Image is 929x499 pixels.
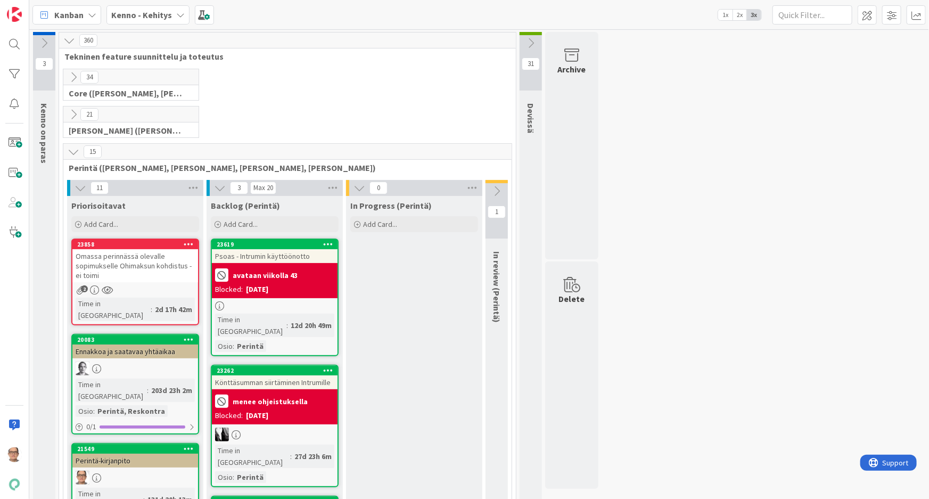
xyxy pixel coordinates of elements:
span: 31 [522,58,540,70]
div: [DATE] [246,410,268,421]
div: 23262 [212,366,338,375]
span: 15 [84,145,102,158]
div: 0/1 [72,420,198,433]
div: 20083Ennakkoa ja saatavaa yhtäaikaa [72,335,198,358]
div: 23619Psoas - Intrumin käyttöönotto [212,240,338,263]
span: Support [22,2,48,14]
span: 0 [369,182,388,194]
span: Perintä (Jaakko, PetriH, MikkoV, Pasi) [69,162,498,173]
div: Perintä [234,471,266,483]
span: 3x [747,10,761,20]
div: 2d 17h 42m [152,304,195,315]
span: In review (Perintä) [491,251,502,323]
div: 21549 [72,444,198,454]
span: 21 [80,108,98,121]
div: 23858 [72,240,198,249]
span: 34 [80,71,98,84]
span: In Progress (Perintä) [350,200,432,211]
span: 1x [718,10,733,20]
span: Kenno on paras [39,103,50,163]
div: 27d 23h 6m [292,451,334,462]
div: Osio [215,340,233,352]
div: Ennakkoa ja saatavaa yhtäaikaa [72,345,198,358]
div: Osio [215,471,233,483]
img: PK [76,471,89,485]
div: Time in [GEOGRAPHIC_DATA] [76,379,147,402]
span: 3 [35,58,53,70]
div: Time in [GEOGRAPHIC_DATA] [215,314,286,337]
div: Perintä [234,340,266,352]
div: 12d 20h 49m [288,320,334,331]
span: 2 [81,285,88,292]
span: 1 [488,206,506,218]
b: Kenno - Kehitys [111,10,172,20]
div: KV [212,428,338,441]
span: 0 / 1 [86,421,96,432]
div: Max 20 [253,185,273,191]
span: : [286,320,288,331]
b: avataan viikolla 43 [233,272,298,279]
div: 20083 [77,336,198,343]
div: 23619 [217,241,338,248]
span: 11 [91,182,109,194]
span: Add Card... [84,219,118,229]
div: Omassa perinnässä olevalle sopimukselle Ohimaksun kohdistus - ei toimi [72,249,198,282]
span: : [233,340,234,352]
div: Könttäsumman siirtäminen Intrumille [212,375,338,389]
div: 23619 [212,240,338,249]
div: Perintä, Reskontra [95,405,168,417]
span: : [290,451,292,462]
div: 23262 [217,367,338,374]
div: 23858 [77,241,198,248]
div: Blocked: [215,410,243,421]
img: Visit kanbanzone.com [7,7,22,22]
div: Time in [GEOGRAPHIC_DATA] [76,298,151,321]
div: PK [72,471,198,485]
span: Backlog (Perintä) [211,200,280,211]
img: PH [76,362,89,375]
div: 20083 [72,335,198,345]
span: : [147,385,149,396]
div: Blocked: [215,284,243,295]
div: Perintä-kirjanpito [72,454,198,468]
div: Time in [GEOGRAPHIC_DATA] [215,445,290,468]
div: 23858Omassa perinnässä olevalle sopimukselle Ohimaksun kohdistus - ei toimi [72,240,198,282]
span: 2x [733,10,747,20]
div: Archive [558,63,586,76]
div: 21549 [77,445,198,453]
span: : [233,471,234,483]
img: avatar [7,477,22,492]
span: : [93,405,95,417]
span: Halti (Sebastian, VilleH, Riikka, Antti, MikkoV, PetriH, PetriM) [69,125,185,136]
div: 23262Könttäsumman siirtäminen Intrumille [212,366,338,389]
span: Priorisoitavat [71,200,126,211]
div: [DATE] [246,284,268,295]
b: menee ohjeistuksella [233,398,308,405]
div: PH [72,362,198,375]
input: Quick Filter... [772,5,852,24]
span: 3 [230,182,248,194]
span: Add Card... [224,219,258,229]
img: KV [215,428,229,441]
span: : [151,304,152,315]
span: Devissä [525,103,536,133]
span: 360 [79,34,97,47]
div: 21549Perintä-kirjanpito [72,444,198,468]
span: Add Card... [363,219,397,229]
div: Delete [559,292,585,305]
span: Core (Pasi, Jussi, JaakkoHä, Jyri, Leo, MikkoK, Väinö, MattiH) [69,88,185,99]
span: Kanban [54,9,84,21]
img: PK [7,447,22,462]
div: Osio [76,405,93,417]
span: Tekninen feature suunnittelu ja toteutus [64,51,503,62]
div: Psoas - Intrumin käyttöönotto [212,249,338,263]
div: 203d 23h 2m [149,385,195,396]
